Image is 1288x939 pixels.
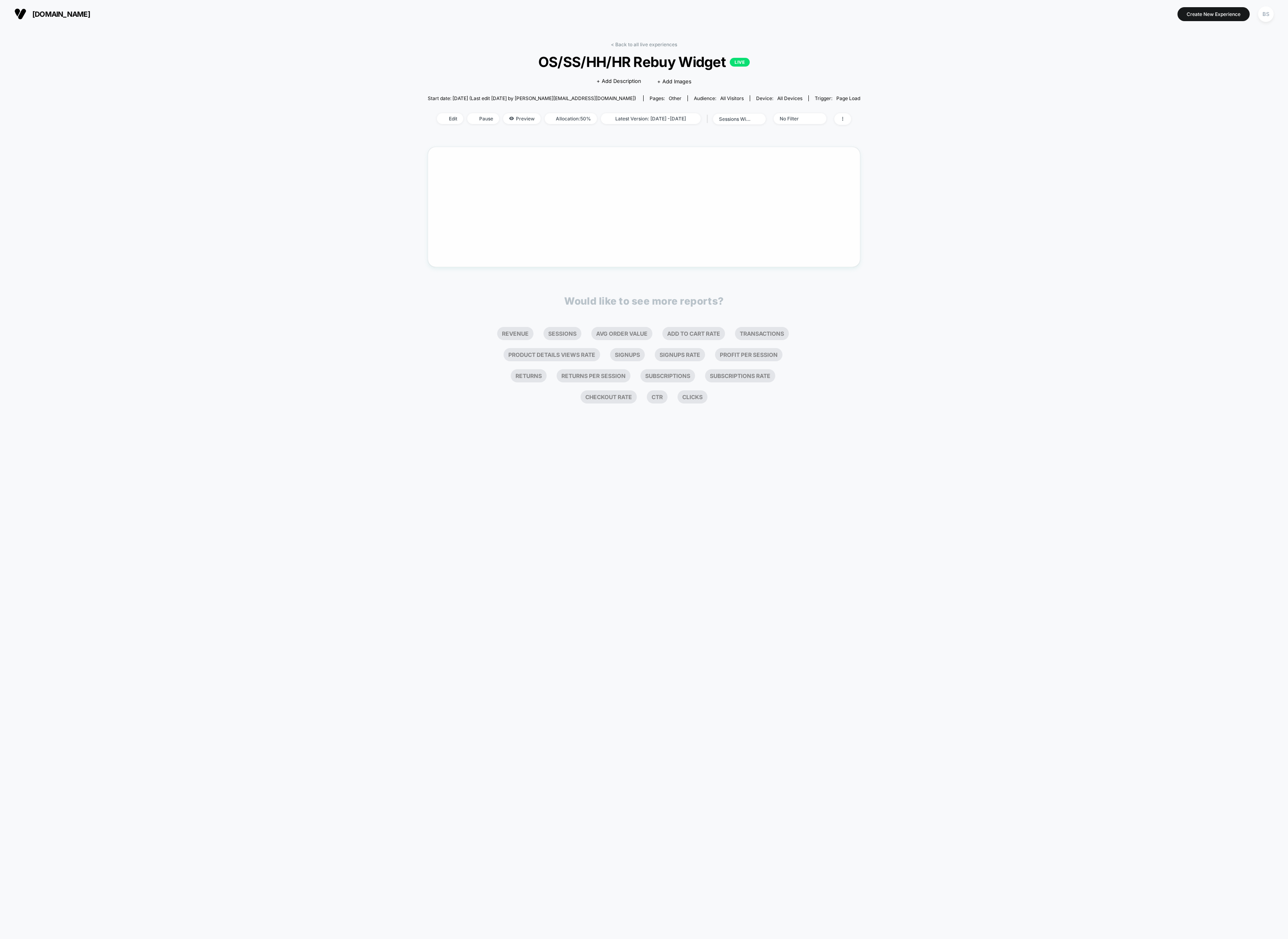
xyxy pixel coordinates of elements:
span: other [669,95,682,101]
span: Device: [750,95,808,101]
li: Ctr [647,390,668,404]
li: Add To Cart Rate [662,327,725,340]
span: Preview [503,113,541,124]
li: Returns [511,369,547,382]
li: Sessions [543,327,581,340]
div: sessions with impression [719,116,751,122]
li: Returns Per Session [557,369,630,382]
li: Avg Order Value [591,327,652,340]
span: OS/SS/HH/HR Rebuy Widget [449,53,838,70]
li: Signups Rate [655,348,705,361]
img: Visually logo [14,8,26,20]
span: all devices [777,95,802,101]
p: LIVE [730,58,750,67]
p: Would like to see more reports? [564,295,724,307]
li: Revenue [497,327,533,340]
span: + Add Images [657,78,691,85]
span: Allocation: 50% [545,113,597,124]
a: < Back to all live experiences [611,41,677,47]
span: Latest Version: [DATE] - [DATE] [601,113,701,124]
span: | [705,113,713,125]
div: Pages: [650,95,682,101]
span: Start date: [DATE] (Last edit [DATE] by [PERSON_NAME][EMAIL_ADDRESS][DOMAIN_NAME]) [428,95,636,101]
span: All Visitors [720,95,744,101]
li: Checkout Rate [581,390,637,404]
button: BS [1256,6,1276,22]
div: Audience: [694,95,744,101]
span: Edit [437,113,463,124]
li: Transactions [735,327,789,340]
span: + Add Description [597,77,641,85]
span: [DOMAIN_NAME] [32,10,90,18]
li: Product Details Views Rate [504,348,600,361]
li: Subscriptions [640,369,695,382]
span: Pause [467,113,499,124]
li: Signups [610,348,645,361]
li: Profit Per Session [715,348,782,361]
li: Clicks [678,390,707,404]
li: Subscriptions Rate [705,369,775,382]
div: Trigger: [815,95,860,101]
button: Create New Experience [1177,7,1250,21]
span: Page Load [836,95,860,101]
div: BS [1258,6,1274,22]
button: [DOMAIN_NAME] [12,8,93,20]
div: No Filter [780,116,812,122]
